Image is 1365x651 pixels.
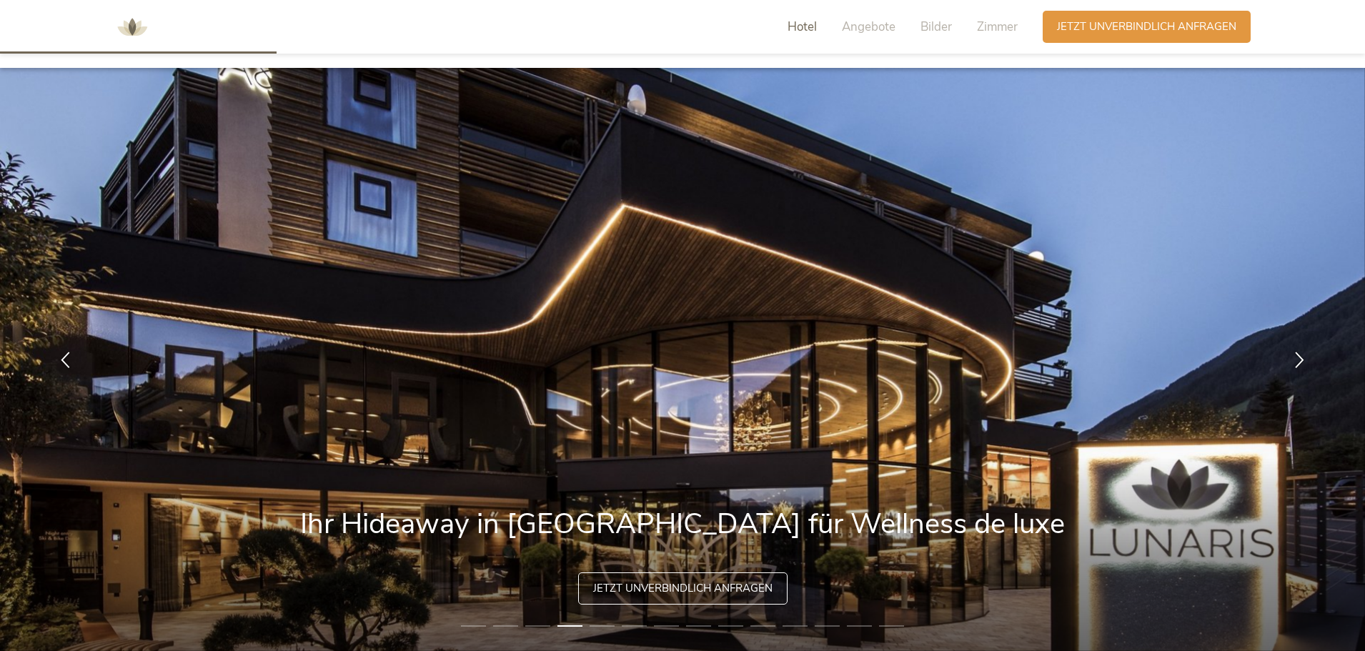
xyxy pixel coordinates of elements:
[111,21,154,31] a: AMONTI & LUNARIS Wellnessresort
[920,19,952,35] span: Bilder
[788,19,817,35] span: Hotel
[1057,19,1236,34] span: Jetzt unverbindlich anfragen
[977,19,1018,35] span: Zimmer
[593,581,773,596] span: Jetzt unverbindlich anfragen
[842,19,895,35] span: Angebote
[111,6,154,49] img: AMONTI & LUNARIS Wellnessresort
